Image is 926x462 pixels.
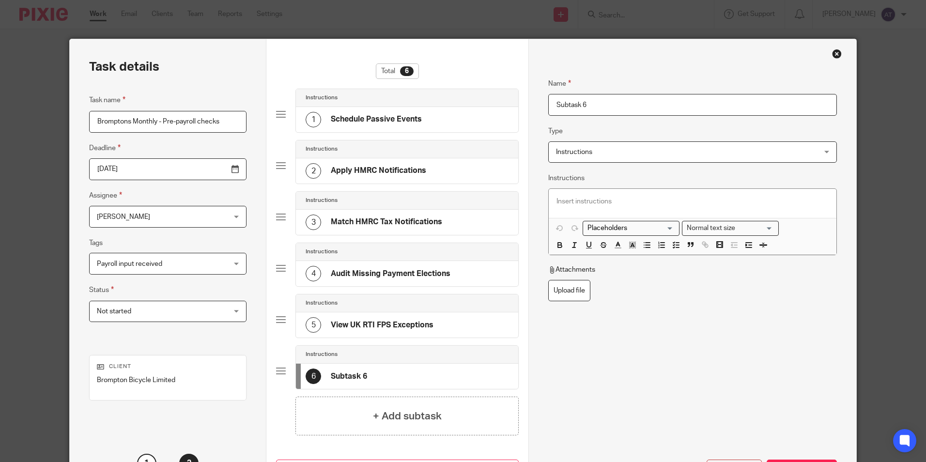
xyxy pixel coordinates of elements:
[306,197,338,204] h4: Instructions
[738,223,773,233] input: Search for option
[306,215,321,230] div: 3
[306,94,338,102] h4: Instructions
[331,166,426,176] h4: Apply HMRC Notifications
[306,369,321,384] div: 6
[97,261,162,267] span: Payroll input received
[306,299,338,307] h4: Instructions
[682,221,779,236] div: Text styles
[331,114,422,124] h4: Schedule Passive Events
[97,308,131,315] span: Not started
[684,223,737,233] span: Normal text size
[556,149,592,155] span: Instructions
[583,221,679,236] div: Search for option
[400,66,414,76] div: 6
[89,190,122,201] label: Assignee
[331,217,442,227] h4: Match HMRC Tax Notifications
[548,173,585,183] label: Instructions
[89,238,103,248] label: Tags
[89,142,121,154] label: Deadline
[306,145,338,153] h4: Instructions
[682,221,779,236] div: Search for option
[584,223,674,233] input: Search for option
[306,351,338,358] h4: Instructions
[583,221,679,236] div: Placeholders
[548,280,590,302] label: Upload file
[89,284,114,295] label: Status
[89,59,159,75] h2: Task details
[548,265,595,275] p: Attachments
[548,126,563,136] label: Type
[306,248,338,256] h4: Instructions
[373,409,442,424] h4: + Add subtask
[97,214,150,220] span: [PERSON_NAME]
[306,112,321,127] div: 1
[376,63,419,79] div: Total
[97,363,239,370] p: Client
[548,78,571,89] label: Name
[306,317,321,333] div: 5
[97,375,239,385] p: Brompton Bicycle Limited
[306,266,321,281] div: 4
[331,320,433,330] h4: View UK RTI FPS Exceptions
[89,158,247,180] input: Use the arrow keys to pick a date
[331,269,450,279] h4: Audit Missing Payment Elections
[331,371,367,382] h4: Subtask 6
[832,49,842,59] div: Close this dialog window
[89,111,247,133] input: Task name
[306,163,321,179] div: 2
[89,94,125,106] label: Task name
